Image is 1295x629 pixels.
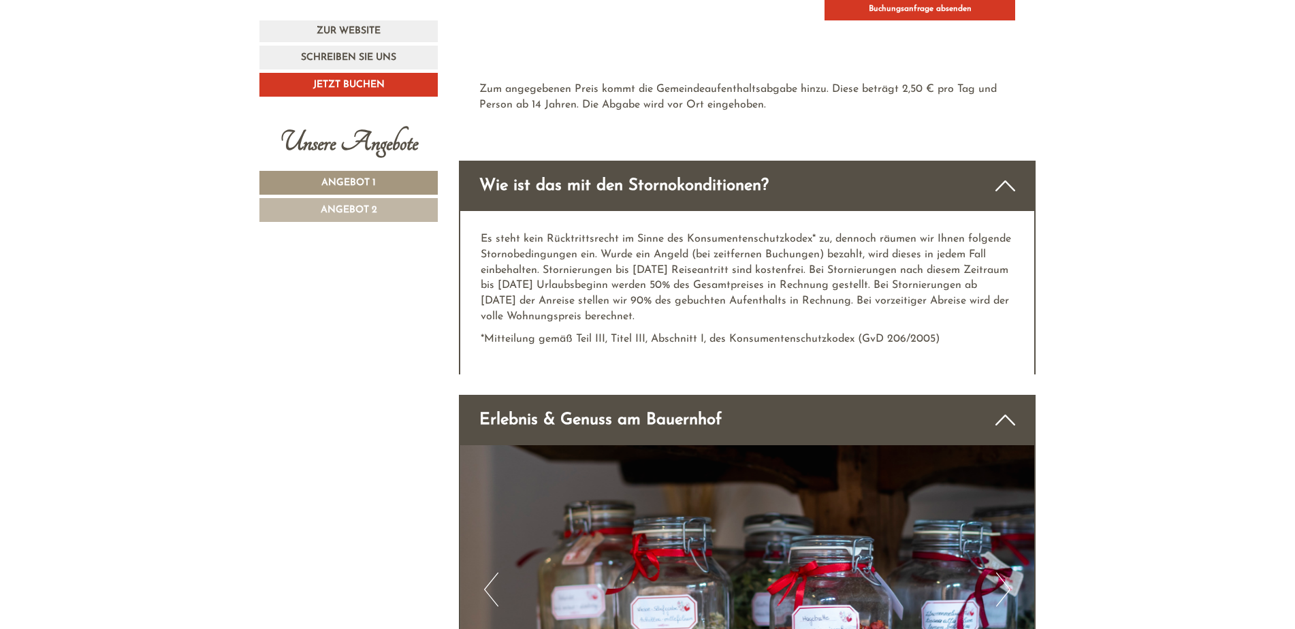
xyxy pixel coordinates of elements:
[259,20,438,42] a: Zur Website
[259,120,438,164] div: Unsere Angebote
[484,572,498,607] button: Previous
[259,46,438,69] a: Schreiben Sie uns
[321,205,377,215] span: Angebot 2
[481,332,1014,347] p: *Mitteilung gemäß Teil III, Titel III, Abschnitt I, des Konsumentenschutzkodex (GvD 206/2005)
[321,178,376,188] span: Angebot 1
[459,395,1036,445] div: Erlebnis & Genuss am Bauernhof
[259,73,438,97] a: Jetzt buchen
[869,5,972,13] span: Buchungsanfrage absenden
[481,231,1014,325] p: Es steht kein Rücktrittsrecht im Sinne des Konsumentenschutzkodex* zu, dennoch räumen wir Ihnen f...
[996,572,1010,607] button: Next
[459,161,1036,211] div: Wie ist das mit den Stornokonditionen?
[479,82,1016,113] p: Zum angegebenen Preis kommt die Gemeindeaufenthaltsabgabe hinzu. Diese beträgt 2,50 € pro Tag und...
